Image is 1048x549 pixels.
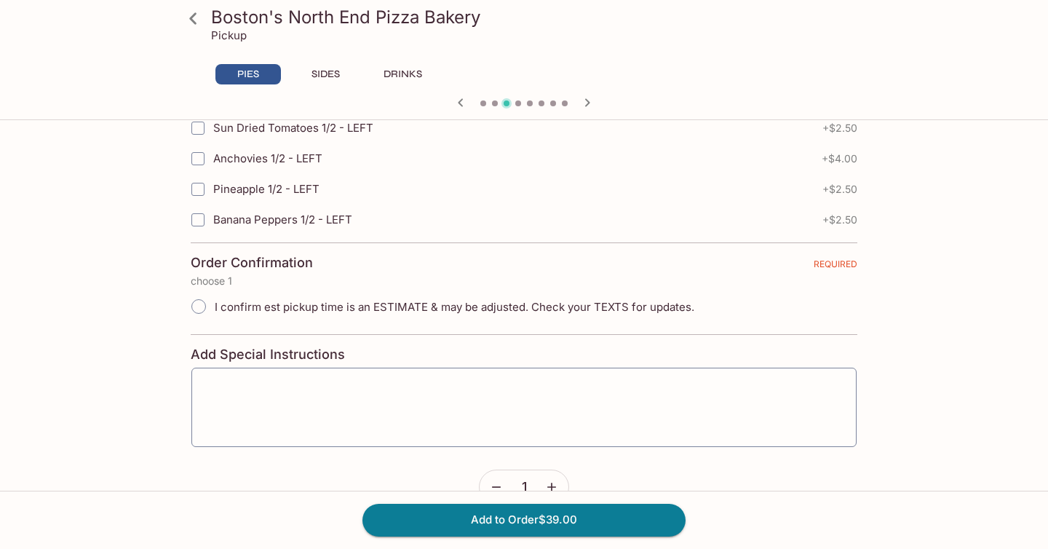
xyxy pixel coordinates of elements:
span: I confirm est pickup time is an ESTIMATE & may be adjusted. Check your TEXTS for updates. [215,300,694,314]
span: + $2.50 [822,214,857,226]
span: Pineapple 1/2 - LEFT [213,182,319,196]
button: SIDES [293,64,358,84]
span: + $2.50 [822,183,857,195]
button: DRINKS [370,64,435,84]
span: Banana Peppers 1/2 - LEFT [213,213,352,226]
button: Add to Order$39.00 [362,504,686,536]
h3: Boston's North End Pizza Bakery [211,6,862,28]
p: choose 1 [191,275,857,287]
span: + $4.00 [822,153,857,165]
span: + $2.50 [822,122,857,134]
button: PIES [215,64,281,84]
span: 1 [522,479,527,495]
p: Pickup [211,28,247,42]
h4: Order Confirmation [191,255,313,271]
span: Anchovies 1/2 - LEFT [213,151,322,165]
h4: Add Special Instructions [191,347,857,363]
span: Sun Dried Tomatoes 1/2 - LEFT [213,121,373,135]
span: REQUIRED [814,258,857,275]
